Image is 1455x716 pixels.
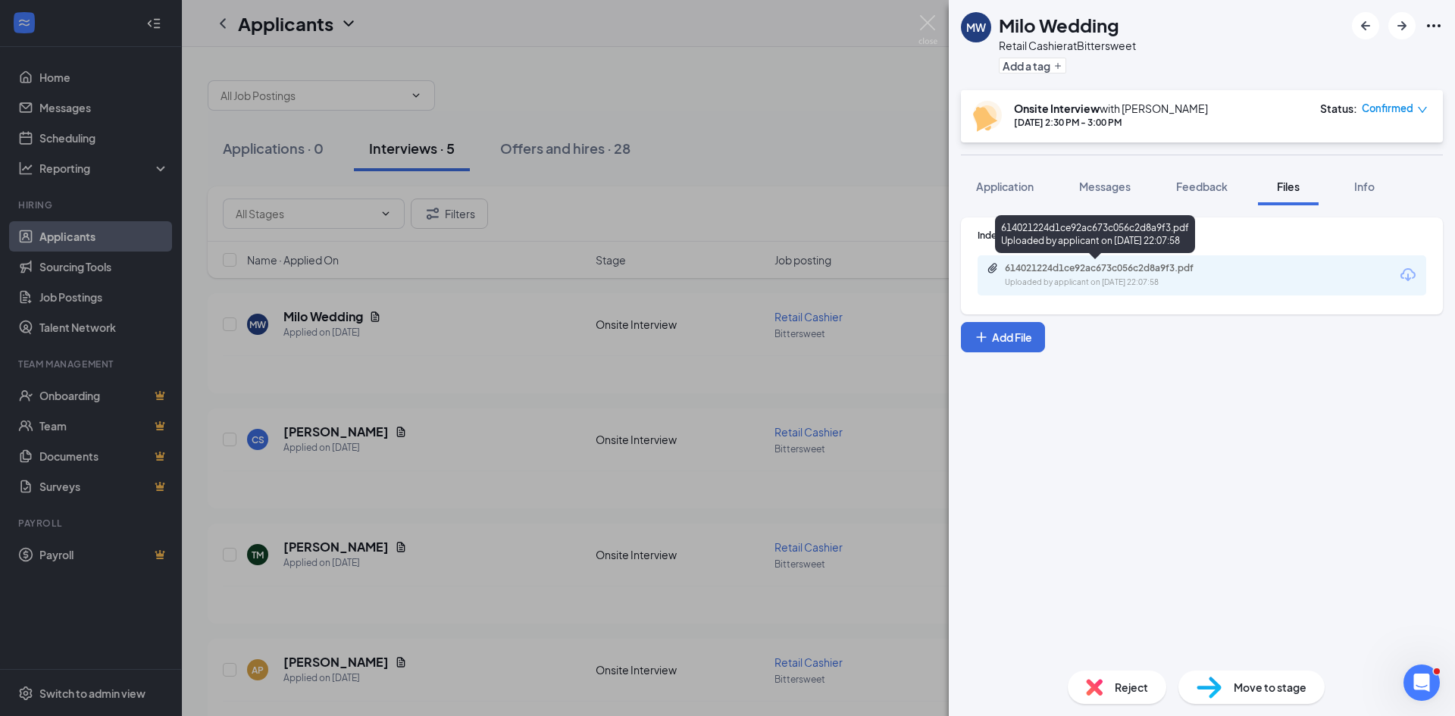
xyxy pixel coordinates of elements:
iframe: Intercom live chat [1403,664,1440,701]
span: Files [1277,180,1300,193]
span: down [1417,105,1428,115]
button: PlusAdd a tag [999,58,1066,73]
b: Onsite Interview [1014,102,1100,115]
svg: Download [1399,266,1417,284]
h1: Milo Wedding [999,12,1119,38]
button: Add FilePlus [961,322,1045,352]
span: Reject [1115,679,1148,696]
span: Messages [1079,180,1131,193]
svg: Plus [974,330,989,345]
span: Move to stage [1234,679,1306,696]
button: ArrowLeftNew [1352,12,1379,39]
span: Info [1354,180,1375,193]
div: [DATE] 2:30 PM - 3:00 PM [1014,116,1208,129]
div: Indeed Resume [978,229,1426,242]
a: Paperclip614021224d1ce92ac673c056c2d8a9f3.pdfUploaded by applicant on [DATE] 22:07:58 [987,262,1232,289]
svg: Paperclip [987,262,999,274]
div: Status : [1320,101,1357,116]
svg: Ellipses [1425,17,1443,35]
svg: ArrowLeftNew [1356,17,1375,35]
div: 614021224d1ce92ac673c056c2d8a9f3.pdf [1005,262,1217,274]
svg: ArrowRight [1393,17,1411,35]
div: MW [966,20,986,35]
svg: Plus [1053,61,1062,70]
div: Uploaded by applicant on [DATE] 22:07:58 [1005,277,1232,289]
div: with [PERSON_NAME] [1014,101,1208,116]
button: ArrowRight [1388,12,1416,39]
div: 614021224d1ce92ac673c056c2d8a9f3.pdf Uploaded by applicant on [DATE] 22:07:58 [995,215,1195,253]
span: Feedback [1176,180,1228,193]
span: Application [976,180,1034,193]
span: Confirmed [1362,101,1413,116]
div: Retail Cashier at Bittersweet [999,38,1136,53]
